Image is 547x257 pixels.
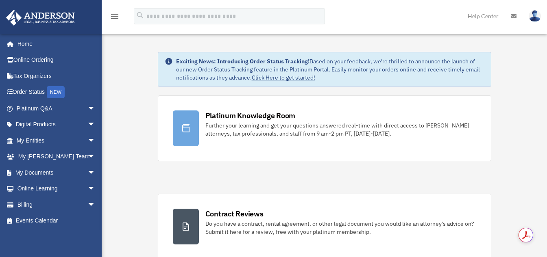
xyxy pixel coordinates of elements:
span: arrow_drop_down [87,132,104,149]
i: search [136,11,145,20]
a: My [PERSON_NAME] Teamarrow_drop_down [6,149,108,165]
a: Events Calendar [6,213,108,229]
a: Billingarrow_drop_down [6,197,108,213]
a: Online Ordering [6,52,108,68]
a: Platinum Knowledge Room Further your learning and get your questions answered real-time with dire... [158,95,491,161]
a: Digital Productsarrow_drop_down [6,117,108,133]
span: arrow_drop_down [87,197,104,213]
a: My Entitiesarrow_drop_down [6,132,108,149]
div: Do you have a contract, rental agreement, or other legal document you would like an attorney's ad... [205,220,476,236]
div: Platinum Knowledge Room [205,110,296,121]
img: User Pic [529,10,541,22]
a: Platinum Q&Aarrow_drop_down [6,100,108,117]
a: Order StatusNEW [6,84,108,101]
span: arrow_drop_down [87,117,104,133]
a: Click Here to get started! [252,74,315,81]
div: Contract Reviews [205,209,264,219]
a: My Documentsarrow_drop_down [6,164,108,181]
a: menu [110,14,120,21]
strong: Exciting News: Introducing Order Status Tracking! [176,58,309,65]
div: Based on your feedback, we're thrilled to announce the launch of our new Order Status Tracking fe... [176,57,484,82]
div: Further your learning and get your questions answered real-time with direct access to [PERSON_NAM... [205,121,476,138]
a: Tax Organizers [6,68,108,84]
span: arrow_drop_down [87,181,104,197]
a: Home [6,36,104,52]
a: Online Learningarrow_drop_down [6,181,108,197]
span: arrow_drop_down [87,100,104,117]
span: arrow_drop_down [87,149,104,165]
div: NEW [47,86,65,98]
img: Anderson Advisors Platinum Portal [4,10,77,26]
span: arrow_drop_down [87,164,104,181]
i: menu [110,11,120,21]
